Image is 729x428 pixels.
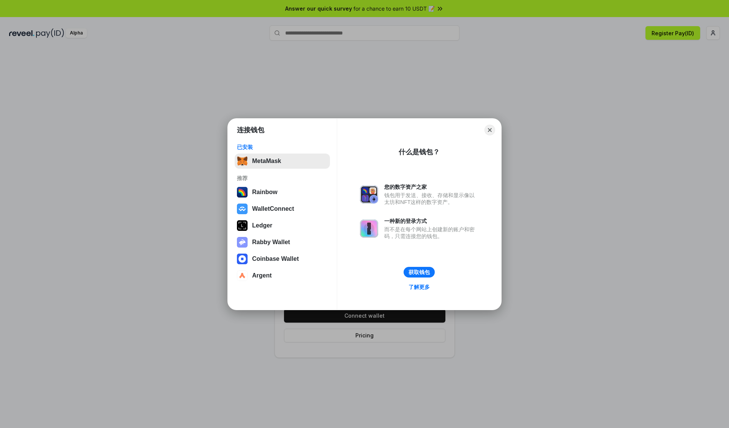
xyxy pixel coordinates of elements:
[484,125,495,135] button: Close
[237,144,328,151] div: 已安装
[237,237,248,248] img: svg+xml,%3Csvg%20xmlns%3D%22http%3A%2F%2Fwww.w3.org%2F2000%2Fsvg%22%20fill%3D%22none%22%20viewBox...
[237,220,248,231] img: svg+xml,%3Csvg%20xmlns%3D%22http%3A%2F%2Fwww.w3.org%2F2000%2Fsvg%22%20width%3D%2228%22%20height%3...
[360,185,378,204] img: svg+xml,%3Csvg%20xmlns%3D%22http%3A%2F%2Fwww.w3.org%2F2000%2Fsvg%22%20fill%3D%22none%22%20viewBox...
[409,269,430,276] div: 获取钱包
[384,183,478,190] div: 您的数字资产之家
[252,158,281,165] div: MetaMask
[235,268,330,283] button: Argent
[252,256,299,262] div: Coinbase Wallet
[235,251,330,267] button: Coinbase Wallet
[237,270,248,281] img: svg+xml,%3Csvg%20width%3D%2228%22%20height%3D%2228%22%20viewBox%3D%220%200%2028%2028%22%20fill%3D...
[235,154,330,169] button: MetaMask
[399,147,440,157] div: 什么是钱包？
[384,218,478,224] div: 一种新的登录方式
[252,239,290,246] div: Rabby Wallet
[252,222,272,229] div: Ledger
[237,187,248,198] img: svg+xml,%3Csvg%20width%3D%22120%22%20height%3D%22120%22%20viewBox%3D%220%200%20120%20120%22%20fil...
[404,282,434,292] a: 了解更多
[235,218,330,233] button: Ledger
[404,267,435,277] button: 获取钱包
[237,156,248,166] img: svg+xml,%3Csvg%20fill%3D%22none%22%20height%3D%2233%22%20viewBox%3D%220%200%2035%2033%22%20width%...
[252,189,278,196] div: Rainbow
[409,284,430,290] div: 了解更多
[384,192,478,205] div: 钱包用于发送、接收、存储和显示像以太坊和NFT这样的数字资产。
[237,125,264,135] h1: 连接钱包
[237,254,248,264] img: svg+xml,%3Csvg%20width%3D%2228%22%20height%3D%2228%22%20viewBox%3D%220%200%2028%2028%22%20fill%3D...
[235,185,330,200] button: Rainbow
[237,175,328,182] div: 推荐
[384,226,478,240] div: 而不是在每个网站上创建新的账户和密码，只需连接您的钱包。
[252,272,272,279] div: Argent
[237,204,248,214] img: svg+xml,%3Csvg%20width%3D%2228%22%20height%3D%2228%22%20viewBox%3D%220%200%2028%2028%22%20fill%3D...
[360,219,378,238] img: svg+xml,%3Csvg%20xmlns%3D%22http%3A%2F%2Fwww.w3.org%2F2000%2Fsvg%22%20fill%3D%22none%22%20viewBox...
[252,205,294,212] div: WalletConnect
[235,201,330,216] button: WalletConnect
[235,235,330,250] button: Rabby Wallet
